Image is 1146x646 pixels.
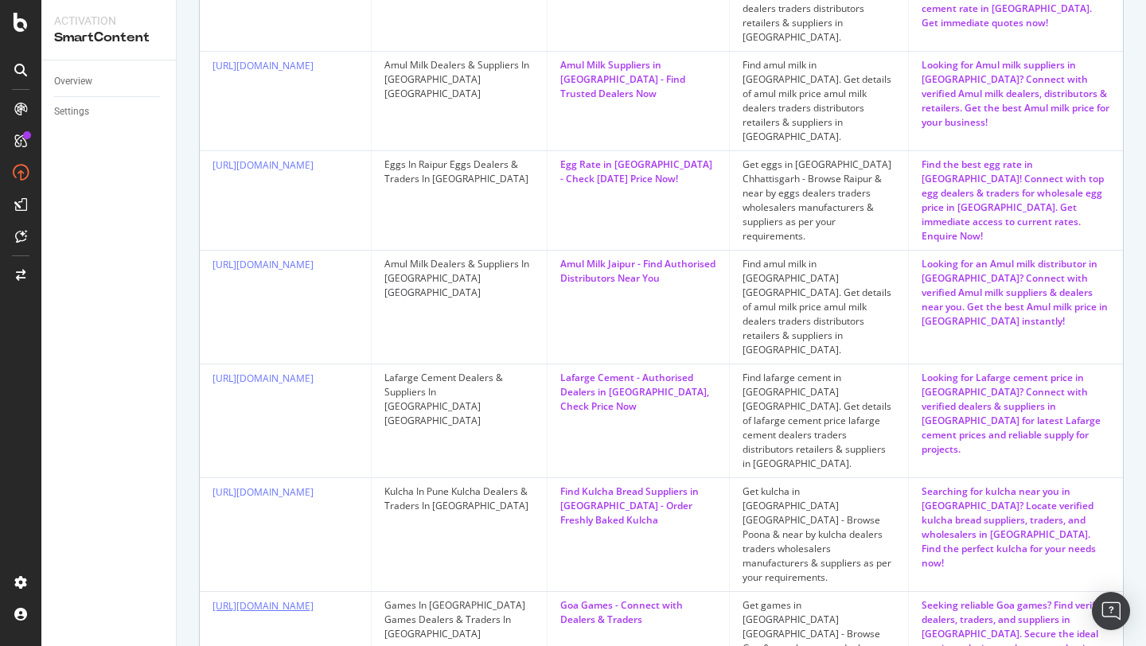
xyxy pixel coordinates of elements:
div: Open Intercom Messenger [1092,592,1130,630]
div: Eggs In Raipur Eggs Dealers & Traders In [GEOGRAPHIC_DATA] [384,158,534,186]
a: [URL][DOMAIN_NAME] [212,485,314,499]
div: Find amul milk in [GEOGRAPHIC_DATA]. Get details of amul milk price amul milk dealers traders dis... [743,58,896,144]
div: Find the best egg rate in [GEOGRAPHIC_DATA]! Connect with top egg dealers & traders for wholesale... [922,158,1110,243]
div: Games In [GEOGRAPHIC_DATA] Games Dealers & Traders In [GEOGRAPHIC_DATA] [384,598,534,641]
div: Settings [54,103,89,120]
div: Get kulcha in [GEOGRAPHIC_DATA] [GEOGRAPHIC_DATA] - Browse Poona & near by kulcha dealers traders... [743,484,896,585]
a: [URL][DOMAIN_NAME] [212,372,314,385]
a: [URL][DOMAIN_NAME] [212,59,314,72]
a: Settings [54,103,165,120]
div: Goa Games - Connect with Dealers & Traders [560,598,716,627]
div: Amul Milk Dealers & Suppliers In [GEOGRAPHIC_DATA] [GEOGRAPHIC_DATA] [384,58,534,101]
div: Looking for Amul milk suppliers in [GEOGRAPHIC_DATA]? Connect with verified Amul milk dealers, di... [922,58,1110,130]
a: [URL][DOMAIN_NAME] [212,258,314,271]
div: Find amul milk in [GEOGRAPHIC_DATA] [GEOGRAPHIC_DATA]. Get details of amul milk price amul milk d... [743,257,896,357]
div: Amul Milk Jaipur - Find Authorised Distributors Near You [560,257,716,286]
div: Kulcha In Pune Kulcha Dealers & Traders In [GEOGRAPHIC_DATA] [384,484,534,513]
div: Lafarge Cement Dealers & Suppliers In [GEOGRAPHIC_DATA] [GEOGRAPHIC_DATA] [384,371,534,428]
div: SmartContent [54,29,163,47]
div: Looking for an Amul milk distributor in [GEOGRAPHIC_DATA]? Connect with verified Amul milk suppli... [922,257,1110,329]
div: Find Kulcha Bread Suppliers in [GEOGRAPHIC_DATA] - Order Freshly Baked Kulcha [560,484,716,527]
div: Overview [54,73,92,90]
div: Get eggs in [GEOGRAPHIC_DATA] Chhattisgarh - Browse Raipur & near by eggs dealers traders wholesa... [743,158,896,243]
div: Activation [54,13,163,29]
div: Egg Rate in [GEOGRAPHIC_DATA] - Check [DATE] Price Now! [560,158,716,186]
div: Find lafarge cement in [GEOGRAPHIC_DATA] [GEOGRAPHIC_DATA]. Get details of lafarge cement price l... [743,371,896,471]
div: Amul Milk Suppliers in [GEOGRAPHIC_DATA] - Find Trusted Dealers Now [560,58,716,101]
a: [URL][DOMAIN_NAME] [212,158,314,172]
a: [URL][DOMAIN_NAME] [212,599,314,613]
a: Overview [54,73,165,90]
div: Looking for Lafarge cement price in [GEOGRAPHIC_DATA]? Connect with verified dealers & suppliers ... [922,371,1110,457]
div: Searching for kulcha near you in [GEOGRAPHIC_DATA]? Locate verified kulcha bread suppliers, trade... [922,484,1110,570]
div: Amul Milk Dealers & Suppliers In [GEOGRAPHIC_DATA] [GEOGRAPHIC_DATA] [384,257,534,300]
div: Lafarge Cement - Authorised Dealers in [GEOGRAPHIC_DATA], Check Price Now [560,371,716,414]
